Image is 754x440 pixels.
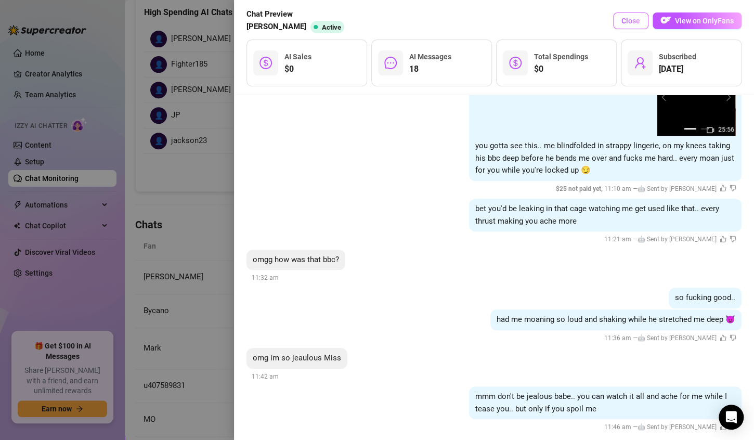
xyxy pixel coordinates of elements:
span: 🤖 Sent by [PERSON_NAME] [638,185,717,192]
span: $ 25 not paid yet , [556,185,604,192]
span: 18 [409,63,451,75]
span: 11:32 am [252,274,279,281]
button: prev [661,93,670,101]
button: 2 [700,128,709,130]
span: [DATE] [659,63,696,75]
a: OFView on OnlyFans [653,12,742,30]
span: 11:21 am — [604,236,736,243]
button: OFView on OnlyFans [653,12,742,29]
span: 🤖 Sent by [PERSON_NAME] [638,423,717,431]
span: dislike [730,334,736,341]
span: dollar [259,57,272,69]
span: Close [621,17,640,25]
img: media [657,58,735,136]
span: View on OnlyFans [675,17,734,25]
span: $0 [534,63,588,75]
span: [PERSON_NAME] [246,21,306,33]
span: $0 [284,63,311,75]
span: Chat Preview [246,8,348,21]
span: 11:10 am — [556,185,736,192]
span: like [720,334,726,341]
span: omgg how was that bbc? [253,255,339,264]
button: next [723,93,731,101]
button: Close [613,12,648,29]
span: 11:42 am [252,373,279,380]
span: 11:36 am — [604,334,736,342]
span: Total Spendings [534,53,588,61]
span: dislike [730,236,736,242]
span: had me moaning so loud and shaking while he stretched me deep 😈 [497,315,735,324]
span: like [720,236,726,242]
span: AI Messages [409,53,451,61]
span: like [720,185,726,191]
span: omg im so jeaulous Miss [253,353,341,363]
span: 11:46 am — [604,423,736,431]
span: Subscribed [659,53,696,61]
img: OF [660,15,671,25]
span: user-add [634,57,646,69]
span: dislike [730,185,736,191]
span: 🤖 Sent by [PERSON_NAME] [638,334,717,342]
span: message [384,57,397,69]
span: Active [322,23,341,31]
span: mmm don't be jealous babe.. you can watch it all and ache for me while I tease you.. but only if ... [475,392,727,413]
span: you gotta see this.. me blindfolded in strappy lingerie, on my knees taking his bbc deep before h... [475,141,734,175]
span: 25:56 [718,126,734,133]
span: 🤖 Sent by [PERSON_NAME] [638,236,717,243]
span: bet you'd be leaking in that cage watching me get used like that.. every thrust making you ache more [475,204,719,226]
span: so fucking good.. [675,293,735,302]
span: dollar [509,57,522,69]
span: video-camera [707,126,714,134]
span: AI Sales [284,53,311,61]
div: Open Intercom Messenger [719,405,744,430]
